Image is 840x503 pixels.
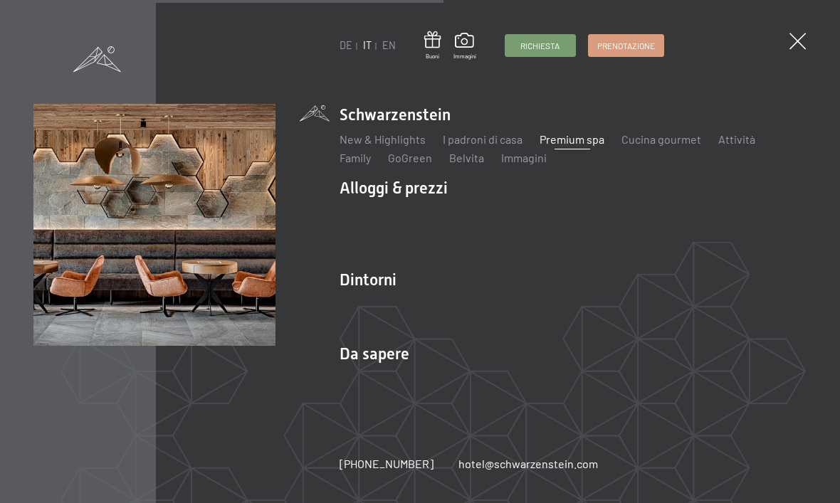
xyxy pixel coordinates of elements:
a: EN [382,39,396,51]
a: New & Highlights [340,132,426,146]
span: Buoni [424,53,441,60]
a: Prenotazione [589,35,663,56]
a: IT [363,39,372,51]
a: Premium spa [540,132,604,146]
a: DE [340,39,352,51]
a: Immagini [501,151,547,164]
a: [PHONE_NUMBER] [340,456,434,472]
a: Richiesta [505,35,575,56]
span: Immagini [453,53,476,60]
a: hotel@schwarzenstein.com [458,456,598,472]
a: I padroni di casa [443,132,523,146]
a: Buoni [424,31,441,60]
a: Belvita [449,151,484,164]
span: Richiesta [520,40,560,52]
span: [PHONE_NUMBER] [340,457,434,470]
img: [Translate to Italienisch:] [33,104,275,346]
a: Attività [718,132,755,146]
a: Family [340,151,371,164]
a: GoGreen [388,151,432,164]
a: Cucina gourmet [621,132,701,146]
span: Prenotazione [597,40,655,52]
a: Immagini [453,33,476,60]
